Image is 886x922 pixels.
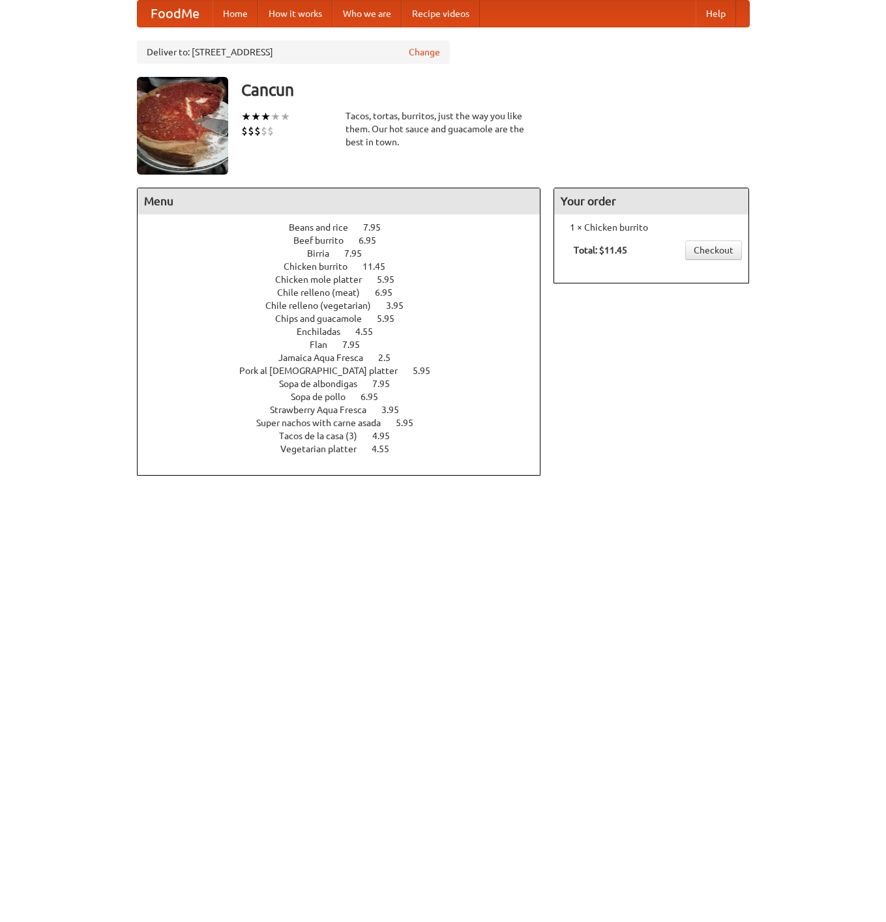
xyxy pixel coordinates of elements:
a: Checkout [685,240,742,260]
h4: Menu [138,188,540,214]
span: 5.95 [396,418,426,428]
span: Chicken burrito [284,261,361,272]
a: Home [213,1,258,27]
span: 5.95 [377,274,407,285]
a: Jamaica Aqua Fresca 2.5 [278,353,415,363]
a: Enchiladas 4.55 [297,326,397,337]
span: Beans and rice [289,222,361,233]
span: Jamaica Aqua Fresca [278,353,376,363]
a: Change [409,46,440,59]
span: 4.95 [372,431,403,441]
b: Total: $11.45 [574,245,627,255]
span: 4.55 [355,326,386,337]
a: Who we are [332,1,402,27]
span: 11.45 [362,261,398,272]
a: Chips and guacamole 5.95 [275,313,419,324]
span: Pork al [DEMOGRAPHIC_DATA] platter [239,366,411,376]
span: Vegetarian platter [280,444,370,454]
span: 6.95 [359,235,389,246]
span: Chips and guacamole [275,313,375,324]
li: $ [261,124,267,138]
a: Chile relleno (vegetarian) 3.95 [265,300,428,311]
li: ★ [280,109,290,124]
span: 4.55 [372,444,402,454]
a: Vegetarian platter 4.55 [280,444,413,454]
a: Sopa de pollo 6.95 [291,392,402,402]
span: Birria [307,248,342,259]
a: Strawberry Aqua Fresca 3.95 [270,405,423,415]
a: Chile relleno (meat) 6.95 [277,287,417,298]
span: 7.95 [372,379,403,389]
span: Tacos de la casa (3) [279,431,370,441]
span: 3.95 [386,300,417,311]
span: Flan [310,339,340,350]
li: ★ [261,109,271,124]
span: 6.95 [375,287,406,298]
li: ★ [251,109,261,124]
span: 7.95 [344,248,375,259]
span: Beef burrito [293,235,357,246]
a: Recipe videos [402,1,480,27]
h4: Your order [554,188,748,214]
span: Chicken mole platter [275,274,375,285]
a: FoodMe [138,1,213,27]
span: Strawberry Aqua Fresca [270,405,379,415]
span: 3.95 [381,405,412,415]
a: Help [696,1,736,27]
h3: Cancun [241,77,750,103]
span: Super nachos with carne asada [256,418,394,428]
li: $ [248,124,254,138]
li: $ [267,124,274,138]
a: Beef burrito 6.95 [293,235,400,246]
span: 7.95 [363,222,394,233]
span: 5.95 [413,366,443,376]
a: Flan 7.95 [310,339,384,350]
li: $ [254,124,261,138]
span: 7.95 [342,339,373,350]
a: Tacos de la casa (3) 4.95 [279,431,414,441]
div: Deliver to: [STREET_ADDRESS] [137,40,450,64]
span: 5.95 [377,313,407,324]
a: Birria 7.95 [307,248,386,259]
span: Sopa de albondigas [279,379,370,389]
span: Chile relleno (meat) [277,287,373,298]
span: Chile relleno (vegetarian) [265,300,384,311]
a: Sopa de albondigas 7.95 [279,379,414,389]
a: Chicken burrito 11.45 [284,261,409,272]
li: $ [241,124,248,138]
li: ★ [271,109,280,124]
a: How it works [258,1,332,27]
span: 6.95 [361,392,391,402]
a: Super nachos with carne asada 5.95 [256,418,437,428]
li: ★ [241,109,251,124]
span: 2.5 [378,353,404,363]
li: 1 × Chicken burrito [561,221,742,234]
span: Sopa de pollo [291,392,359,402]
span: Enchiladas [297,326,353,337]
div: Tacos, tortas, burritos, just the way you like them. Our hot sauce and guacamole are the best in ... [346,109,541,149]
a: Pork al [DEMOGRAPHIC_DATA] platter 5.95 [239,366,454,376]
a: Chicken mole platter 5.95 [275,274,419,285]
a: Beans and rice 7.95 [289,222,405,233]
img: angular.jpg [137,77,228,175]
